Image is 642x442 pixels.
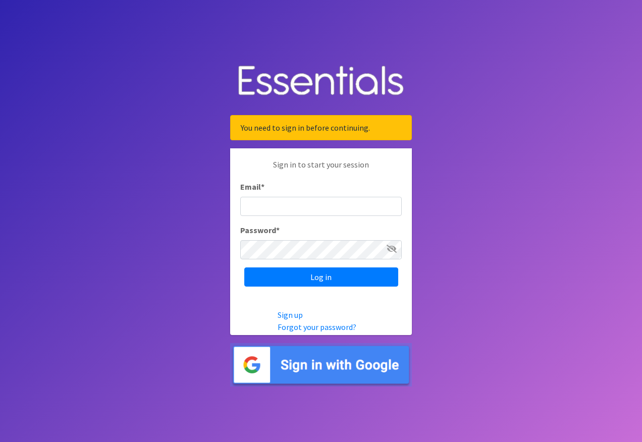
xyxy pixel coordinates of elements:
[230,343,412,387] img: Sign in with Google
[230,115,412,140] div: You need to sign in before continuing.
[240,158,402,181] p: Sign in to start your session
[278,310,303,320] a: Sign up
[276,225,280,235] abbr: required
[244,267,398,287] input: Log in
[240,224,280,236] label: Password
[240,181,264,193] label: Email
[230,56,412,107] img: Human Essentials
[278,322,356,332] a: Forgot your password?
[261,182,264,192] abbr: required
